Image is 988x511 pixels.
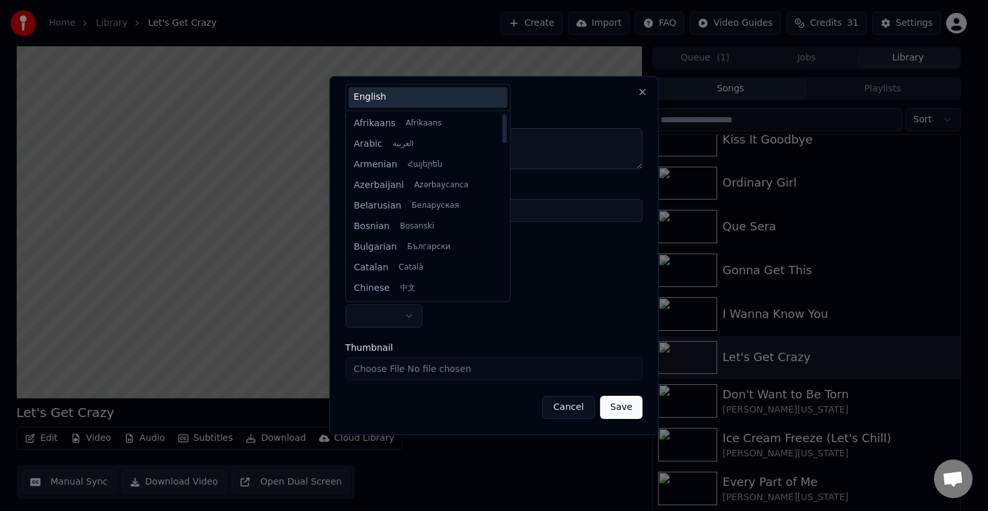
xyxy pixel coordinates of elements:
span: Afrikaans [406,118,442,129]
span: Беларуская [412,201,459,211]
span: Azerbaijani [354,179,404,192]
span: Chinese [354,282,390,295]
span: Bosanski [399,221,434,232]
span: Català [399,263,423,273]
span: Български [407,242,450,252]
span: 中文 [400,283,416,293]
span: Հայերեն [407,160,442,170]
span: Catalan [354,261,389,274]
span: Armenian [354,158,398,171]
span: Afrikaans [354,117,396,130]
span: English [354,91,387,104]
span: العربية [392,139,414,149]
span: Belarusian [354,200,401,212]
span: Bulgarian [354,241,397,254]
span: Azərbaycanca [414,180,468,190]
span: Bosnian [354,220,390,233]
span: Arabic [354,138,382,151]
